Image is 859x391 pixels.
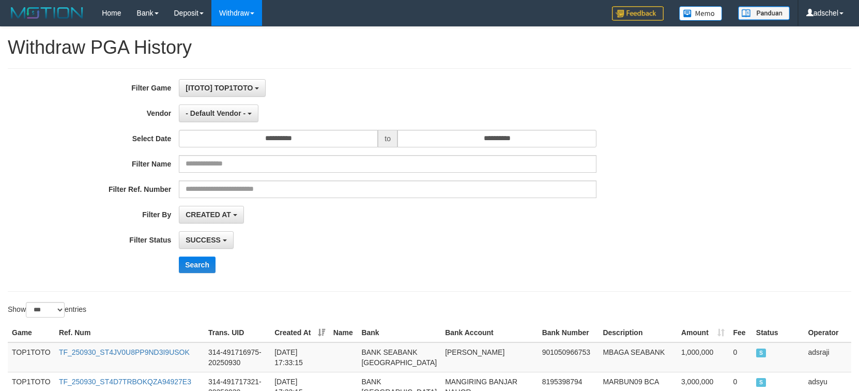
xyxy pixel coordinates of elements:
[8,323,55,342] th: Game
[729,342,751,372] td: 0
[599,323,677,342] th: Description
[738,6,790,20] img: panduan.png
[8,37,851,58] h1: Withdraw PGA History
[8,5,86,21] img: MOTION_logo.png
[329,323,358,342] th: Name
[186,109,246,117] span: - Default Vendor -
[752,323,804,342] th: Status
[677,342,729,372] td: 1,000,000
[441,323,538,342] th: Bank Account
[26,302,65,318] select: Showentries
[357,323,441,342] th: Bank
[179,231,234,249] button: SUCCESS
[612,6,664,21] img: Feedback.jpg
[804,323,851,342] th: Operator
[55,323,204,342] th: Ref. Num
[59,348,190,356] a: TF_250930_ST4JV0U8PP9ND3I9USOK
[599,342,677,372] td: MBAGA SEABANK
[179,206,244,223] button: CREATED AT
[679,6,723,21] img: Button%20Memo.svg
[186,210,231,219] span: CREATED AT
[677,323,729,342] th: Amount: activate to sort column ascending
[756,378,766,387] span: SUCCESS
[756,349,766,357] span: SUCCESS
[270,323,329,342] th: Created At: activate to sort column ascending
[204,323,270,342] th: Trans. UID
[729,323,751,342] th: Fee
[441,342,538,372] td: [PERSON_NAME]
[186,236,221,244] span: SUCCESS
[378,130,397,147] span: to
[179,257,216,273] button: Search
[179,104,258,122] button: - Default Vendor -
[179,79,266,97] button: [ITOTO] TOP1TOTO
[186,84,253,92] span: [ITOTO] TOP1TOTO
[8,342,55,372] td: TOP1TOTO
[204,342,270,372] td: 314-491716975-20250930
[59,378,191,386] a: TF_250930_ST4D7TRBOKQZA94927E3
[270,342,329,372] td: [DATE] 17:33:15
[8,302,86,318] label: Show entries
[804,342,851,372] td: adsraji
[538,323,599,342] th: Bank Number
[538,342,599,372] td: 901050966753
[357,342,441,372] td: BANK SEABANK [GEOGRAPHIC_DATA]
